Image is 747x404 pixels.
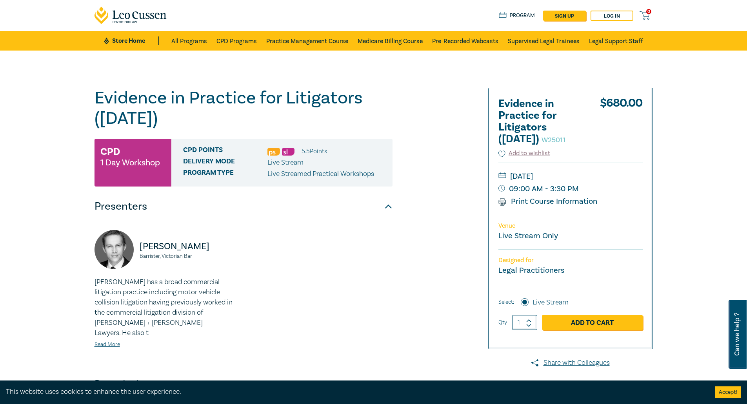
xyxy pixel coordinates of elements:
[95,277,239,338] p: [PERSON_NAME] has a broad commercial litigation practice including motor vehicle collision litiga...
[183,169,267,179] span: Program type
[140,254,239,259] small: Barrister, Victorian Bar
[95,88,393,129] h1: Evidence in Practice for Litigators ([DATE])
[266,31,348,51] a: Practice Management Course
[499,11,535,20] a: Program
[95,341,120,348] a: Read More
[498,265,564,275] small: Legal Practitioners
[533,297,569,308] label: Live Stream
[267,158,304,167] span: Live Stream
[508,31,580,51] a: Supervised Legal Trainees
[267,148,280,156] img: Professional Skills
[302,146,327,156] li: 5.5 Point s
[140,240,239,253] p: [PERSON_NAME]
[104,36,158,45] a: Store Home
[715,386,741,398] button: Accept cookies
[600,98,643,149] div: $ 680.00
[216,31,257,51] a: CPD Programs
[498,298,514,306] span: Select:
[267,169,374,179] p: Live Streamed Practical Workshops
[498,149,551,158] button: Add to wishlist
[498,222,643,230] p: Venue
[100,145,120,159] h3: CPD
[498,196,598,207] a: Print Course Information
[498,231,558,241] a: Live Stream Only
[432,31,498,51] a: Pre-Recorded Webcasts
[95,195,393,218] button: Presenters
[95,373,393,396] button: Description
[733,304,741,364] span: Can we help ?
[589,31,643,51] a: Legal Support Staff
[488,358,653,368] a: Share with Colleagues
[542,315,643,330] a: Add to Cart
[282,148,294,156] img: Substantive Law
[498,257,643,264] p: Designed for
[100,159,160,167] small: 1 Day Workshop
[591,11,633,21] a: Log in
[498,318,507,327] label: Qty
[183,158,267,168] span: Delivery Mode
[498,98,585,145] h2: Evidence in Practice for Litigators ([DATE])
[183,146,267,156] span: CPD Points
[512,315,537,330] input: 1
[543,11,586,21] a: sign up
[6,387,703,397] div: This website uses cookies to enhance the user experience.
[358,31,423,51] a: Medicare Billing Course
[646,9,651,14] span: 0
[542,136,565,145] small: W25011
[95,230,134,269] img: https://s3.ap-southeast-2.amazonaws.com/leo-cussen-store-production-content/Contacts/Brad%20Wrigh...
[498,183,643,195] small: 09:00 AM - 3:30 PM
[171,31,207,51] a: All Programs
[498,170,643,183] small: [DATE]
